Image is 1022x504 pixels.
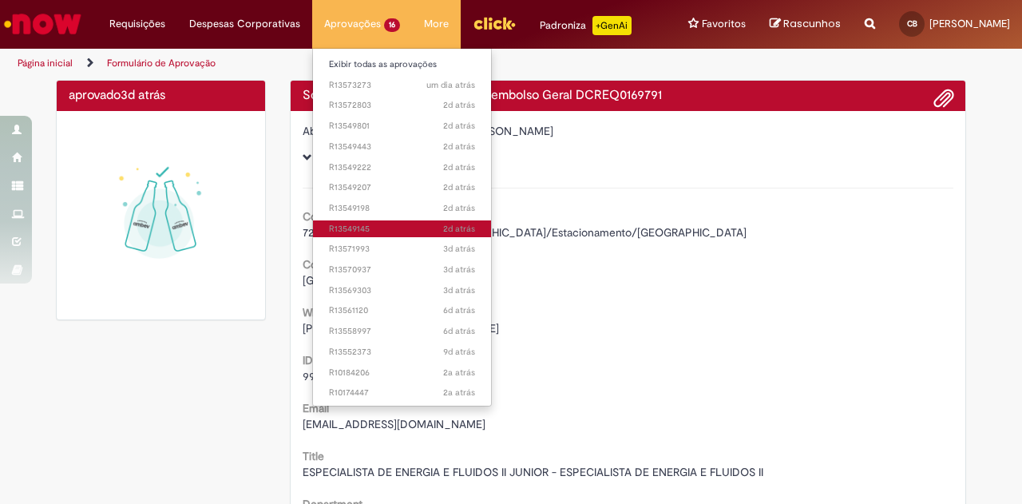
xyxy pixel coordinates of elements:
[313,323,491,340] a: Aberto R13558997 :
[473,11,516,35] img: click_logo_yellow_360x200.png
[109,16,165,32] span: Requisições
[121,87,165,103] time: 26/09/2025 15:50:07
[443,284,475,296] span: 3d atrás
[443,141,475,153] span: 2d atrás
[770,17,841,32] a: Rascunhos
[443,161,475,173] span: 2d atrás
[313,261,491,279] a: Aberto R13570937 :
[329,284,475,297] span: R13569303
[329,387,475,399] span: R10174447
[443,325,475,337] time: 23/09/2025 13:20:05
[426,79,475,91] time: 27/09/2025 19:38:45
[329,367,475,379] span: R10184206
[907,18,917,29] span: CB
[443,202,475,214] span: 2d atrás
[443,120,475,132] time: 27/09/2025 09:56:20
[443,243,475,255] time: 26/09/2025 17:22:11
[107,57,216,69] a: Formulário de Aprovação
[443,304,475,316] time: 23/09/2025 21:45:55
[443,367,475,379] time: 14/07/2023 13:07:35
[443,161,475,173] time: 27/09/2025 09:55:40
[329,223,475,236] span: R13549145
[329,99,475,112] span: R13572803
[2,8,84,40] img: ServiceNow
[303,257,374,272] b: Country Code
[329,325,475,338] span: R13558997
[313,343,491,361] a: Aberto R13552373 :
[313,220,491,238] a: Aberto R13549145 :
[329,346,475,359] span: R13552373
[443,367,475,379] span: 2a atrás
[313,77,491,94] a: Aberto R13573273 :
[313,240,491,258] a: Aberto R13571993 :
[189,16,300,32] span: Despesas Corporativas
[313,364,491,382] a: Aberto R10184206 :
[443,264,475,276] span: 3d atrás
[312,48,492,407] ul: Aprovações
[443,181,475,193] span: 2d atrás
[329,79,475,92] span: R13573273
[69,123,253,308] img: sucesso_1.gif
[443,243,475,255] span: 3d atrás
[303,449,324,463] b: Title
[443,120,475,132] span: 2d atrás
[929,17,1010,30] span: [PERSON_NAME]
[329,304,475,317] span: R13561120
[443,387,475,399] time: 13/07/2023 11:55:25
[303,465,763,479] span: ESPECIALISTA DE ENERGIA E FLUIDOS II JUNIOR - ESPECIALISTA DE ENERGIA E FLUIDOS II
[443,181,475,193] time: 27/09/2025 09:55:24
[443,202,475,214] time: 27/09/2025 09:55:03
[443,223,475,235] span: 2d atrás
[443,304,475,316] span: 6d atrás
[303,401,329,415] b: Email
[443,284,475,296] time: 26/09/2025 09:15:10
[313,384,491,402] a: Aberto R10174447 :
[443,346,475,358] time: 20/09/2025 08:18:10
[443,387,475,399] span: 2a atrás
[313,56,491,73] a: Exibir todas as aprovações
[313,97,491,114] a: Aberto R13572803 :
[303,305,379,319] b: What's your ID?
[592,16,632,35] p: +GenAi
[783,16,841,31] span: Rascunhos
[303,353,313,367] b: ID
[303,225,747,240] span: 72050701 - Viagem – Taxi/[GEOGRAPHIC_DATA]/Estacionamento/[GEOGRAPHIC_DATA]
[313,200,491,217] a: Aberto R13549198 :
[303,123,357,139] label: Aberto por
[329,243,475,256] span: R13571993
[443,141,475,153] time: 27/09/2025 09:56:00
[329,181,475,194] span: R13549207
[329,202,475,215] span: R13549198
[443,99,475,111] span: 2d atrás
[443,264,475,276] time: 26/09/2025 14:49:07
[303,123,954,143] div: [PERSON_NAME] Do [PERSON_NAME]
[329,264,475,276] span: R13570937
[329,161,475,174] span: R13549222
[384,18,400,32] span: 16
[313,138,491,156] a: Aberto R13549443 :
[69,89,253,103] h4: aprovado
[540,16,632,35] div: Padroniza
[313,179,491,196] a: Aberto R13549207 :
[313,159,491,177] a: Aberto R13549222 :
[313,282,491,300] a: Aberto R13569303 :
[303,209,356,224] b: Conta PEP
[313,117,491,135] a: Aberto R13549801 :
[443,99,475,111] time: 27/09/2025 10:33:56
[303,321,499,335] span: [PERSON_NAME] Do [PERSON_NAME]
[324,16,381,32] span: Aprovações
[426,79,475,91] span: um dia atrás
[12,49,669,78] ul: Trilhas de página
[313,302,491,319] a: Aberto R13561120 :
[443,325,475,337] span: 6d atrás
[443,223,475,235] time: 27/09/2025 09:54:44
[303,273,412,288] span: [GEOGRAPHIC_DATA]
[424,16,449,32] span: More
[303,417,485,431] span: [EMAIL_ADDRESS][DOMAIN_NAME]
[121,87,165,103] span: 3d atrás
[18,57,73,69] a: Página inicial
[702,16,746,32] span: Favoritos
[443,346,475,358] span: 9d atrás
[329,141,475,153] span: R13549443
[303,89,954,103] h4: Solicitação de aprovação para Reembolso Geral DCREQ0169791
